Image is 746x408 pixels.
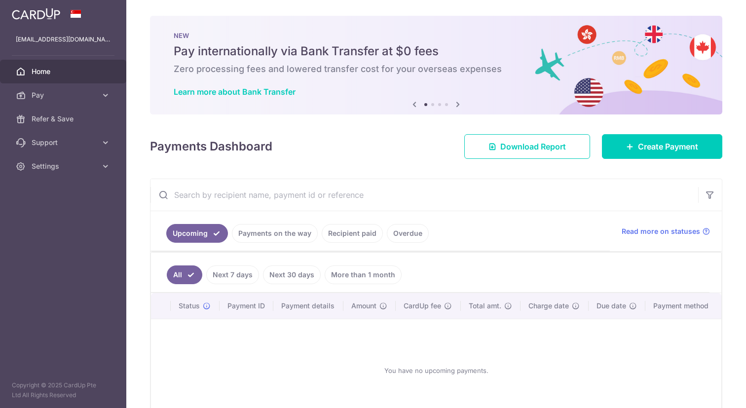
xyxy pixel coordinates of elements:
th: Payment details [273,293,343,319]
span: Refer & Save [32,114,97,124]
a: Overdue [387,224,429,243]
a: Recipient paid [322,224,383,243]
a: Payments on the way [232,224,318,243]
span: Download Report [500,141,566,152]
a: All [167,265,202,284]
th: Payment ID [220,293,273,319]
a: Read more on statuses [622,226,710,236]
a: Upcoming [166,224,228,243]
p: [EMAIL_ADDRESS][DOMAIN_NAME] [16,35,111,44]
a: Download Report [464,134,590,159]
a: More than 1 month [325,265,402,284]
img: Bank transfer banner [150,16,722,114]
span: Home [32,67,97,76]
th: Payment method [645,293,721,319]
a: Next 7 days [206,265,259,284]
span: Total amt. [469,301,501,311]
img: CardUp [12,8,60,20]
span: Charge date [528,301,569,311]
span: Pay [32,90,97,100]
span: Create Payment [638,141,698,152]
span: Support [32,138,97,148]
span: Read more on statuses [622,226,700,236]
p: NEW [174,32,699,39]
span: Settings [32,161,97,171]
h4: Payments Dashboard [150,138,272,155]
span: CardUp fee [404,301,441,311]
a: Learn more about Bank Transfer [174,87,296,97]
a: Next 30 days [263,265,321,284]
input: Search by recipient name, payment id or reference [150,179,698,211]
h6: Zero processing fees and lowered transfer cost for your overseas expenses [174,63,699,75]
h5: Pay internationally via Bank Transfer at $0 fees [174,43,699,59]
a: Create Payment [602,134,722,159]
span: Amount [351,301,376,311]
span: Due date [597,301,626,311]
span: Status [179,301,200,311]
